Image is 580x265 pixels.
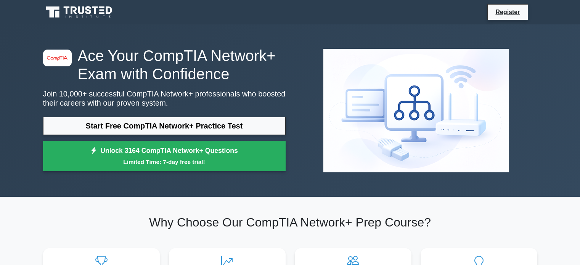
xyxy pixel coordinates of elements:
[53,157,276,166] small: Limited Time: 7-day free trial!
[317,43,515,178] img: CompTIA Network+ Preview
[43,215,537,230] h2: Why Choose Our CompTIA Network+ Prep Course?
[43,89,286,108] p: Join 10,000+ successful CompTIA Network+ professionals who boosted their careers with our proven ...
[43,47,286,83] h1: Ace Your CompTIA Network+ Exam with Confidence
[491,7,524,17] a: Register
[43,141,286,171] a: Unlock 3164 CompTIA Network+ QuestionsLimited Time: 7-day free trial!
[43,117,286,135] a: Start Free CompTIA Network+ Practice Test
